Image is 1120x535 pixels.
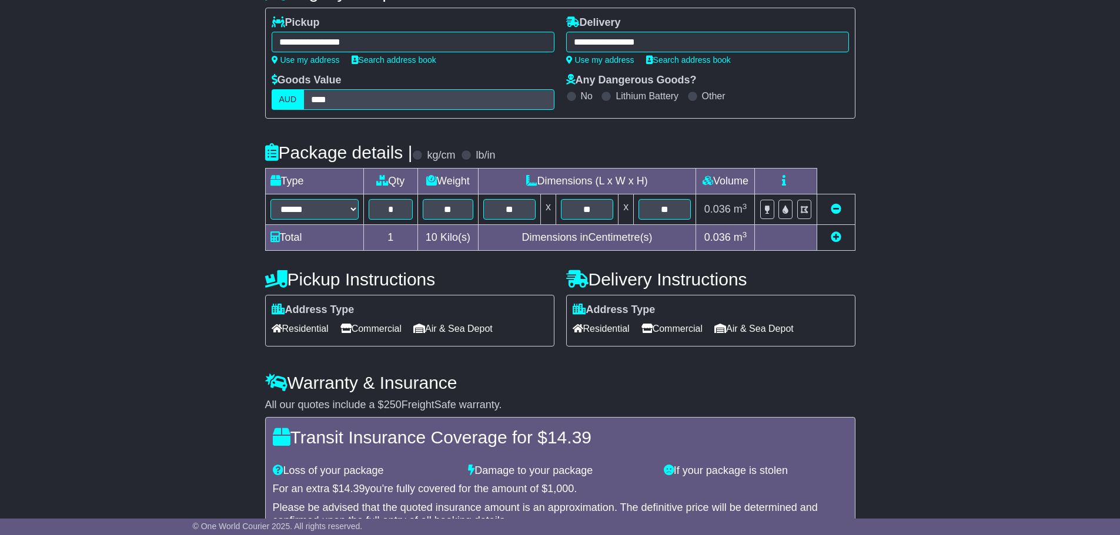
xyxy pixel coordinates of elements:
td: x [540,194,556,225]
label: AUD [272,89,305,110]
span: 10 [426,231,437,243]
label: Delivery [566,16,621,29]
td: x [618,194,634,225]
td: 1 [363,225,418,251]
span: © One World Courier 2025. All rights reserved. [193,521,363,531]
div: Please be advised that the quoted insurance amount is an approximation. The definitive price will... [273,502,848,527]
td: Weight [418,169,479,194]
span: m [734,231,747,243]
label: kg/cm [427,149,455,162]
a: Search address book [646,55,731,65]
span: 14.39 [547,428,591,447]
a: Remove this item [831,203,841,215]
label: Goods Value [272,74,342,87]
span: 14.39 [339,483,365,494]
span: 0.036 [704,203,731,215]
span: 0.036 [704,231,731,243]
label: Address Type [573,304,656,317]
label: Pickup [272,16,320,29]
a: Search address book [352,55,436,65]
sup: 3 [743,230,747,239]
td: Qty [363,169,418,194]
span: 1,000 [547,483,574,494]
div: Loss of your package [267,465,463,477]
a: Use my address [566,55,634,65]
div: All our quotes include a $ FreightSafe warranty. [265,399,855,412]
td: Volume [696,169,755,194]
td: Dimensions in Centimetre(s) [478,225,696,251]
a: Add new item [831,231,841,243]
label: No [581,90,593,102]
span: 250 [384,399,402,410]
label: Other [702,90,726,102]
h4: Delivery Instructions [566,270,855,289]
div: Damage to your package [462,465,658,477]
label: Address Type [272,304,355,317]
span: m [734,203,747,215]
span: Air & Sea Depot [413,319,493,338]
a: Use my address [272,55,340,65]
td: Dimensions (L x W x H) [478,169,696,194]
div: For an extra $ you're fully covered for the amount of $ . [273,483,848,496]
span: Commercial [641,319,703,338]
td: Kilo(s) [418,225,479,251]
h4: Pickup Instructions [265,270,554,289]
label: Any Dangerous Goods? [566,74,697,87]
h4: Transit Insurance Coverage for $ [273,428,848,447]
span: Air & Sea Depot [714,319,794,338]
span: Residential [573,319,630,338]
span: Commercial [340,319,402,338]
h4: Warranty & Insurance [265,373,855,392]
sup: 3 [743,202,747,211]
span: Residential [272,319,329,338]
td: Total [265,225,363,251]
div: If your package is stolen [658,465,854,477]
td: Type [265,169,363,194]
h4: Package details | [265,143,413,162]
label: lb/in [476,149,495,162]
label: Lithium Battery [616,90,678,102]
